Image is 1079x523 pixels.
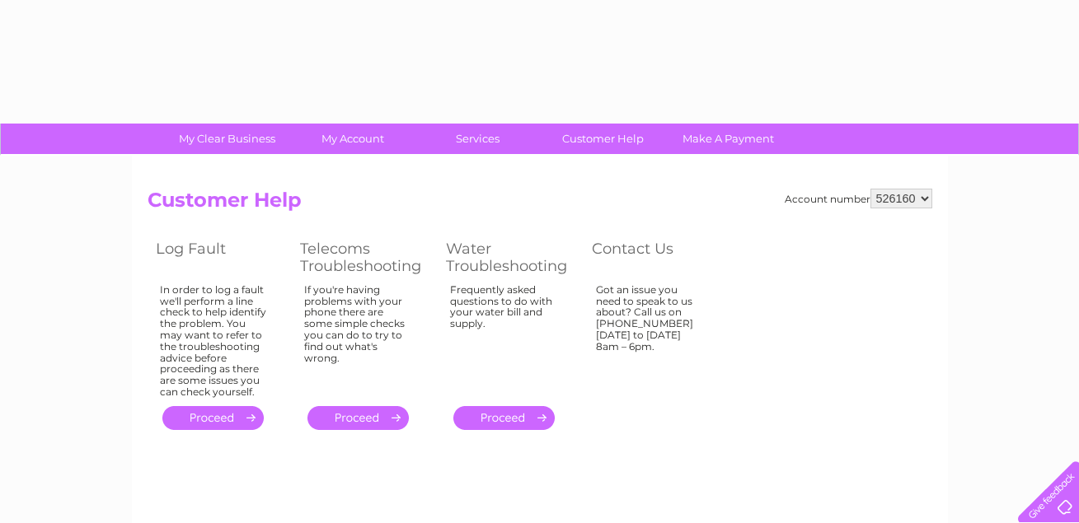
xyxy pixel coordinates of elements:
[660,124,796,154] a: Make A Payment
[450,284,559,391] div: Frequently asked questions to do with your water bill and supply.
[438,236,584,279] th: Water Troubleshooting
[284,124,420,154] a: My Account
[410,124,546,154] a: Services
[148,236,292,279] th: Log Fault
[292,236,438,279] th: Telecoms Troubleshooting
[304,284,413,391] div: If you're having problems with your phone there are some simple checks you can do to try to find ...
[148,189,932,220] h2: Customer Help
[596,284,703,391] div: Got an issue you need to speak to us about? Call us on [PHONE_NUMBER] [DATE] to [DATE] 8am – 6pm.
[535,124,671,154] a: Customer Help
[785,189,932,208] div: Account number
[584,236,728,279] th: Contact Us
[307,406,409,430] a: .
[160,284,267,398] div: In order to log a fault we'll perform a line check to help identify the problem. You may want to ...
[162,406,264,430] a: .
[159,124,295,154] a: My Clear Business
[453,406,555,430] a: .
